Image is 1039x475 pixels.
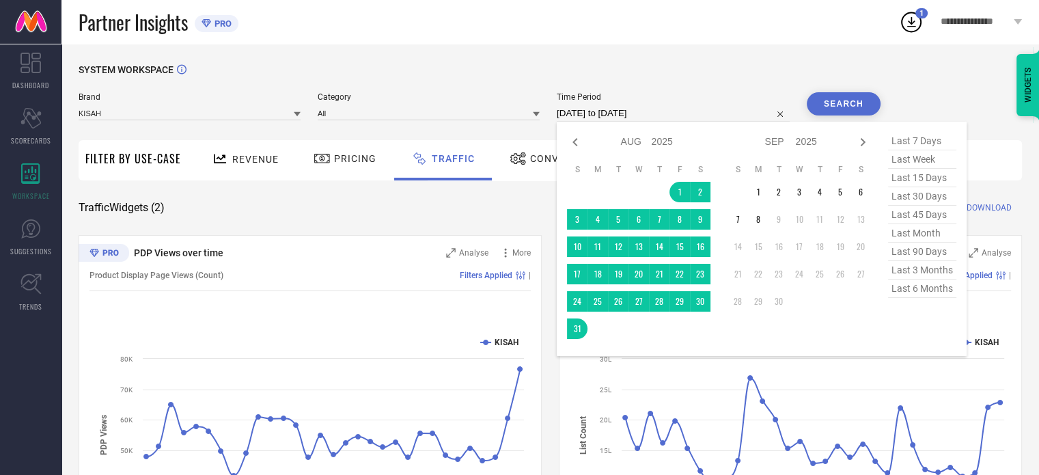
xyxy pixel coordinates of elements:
[888,224,956,243] span: last month
[830,236,850,257] td: Fri Sep 19 2025
[850,236,871,257] td: Sat Sep 20 2025
[728,236,748,257] td: Sun Sep 14 2025
[830,209,850,230] td: Fri Sep 12 2025
[748,164,768,175] th: Monday
[982,248,1011,258] span: Analyse
[567,291,587,312] td: Sun Aug 24 2025
[850,182,871,202] td: Sat Sep 06 2025
[85,150,181,167] span: Filter By Use-Case
[12,80,49,90] span: DASHBOARD
[850,164,871,175] th: Saturday
[134,247,223,258] span: PDP Views over time
[888,187,956,206] span: last 30 days
[768,182,789,202] td: Tue Sep 02 2025
[975,338,999,347] text: KISAH
[79,8,188,36] span: Partner Insights
[748,264,768,284] td: Mon Sep 22 2025
[318,92,540,102] span: Category
[608,209,628,230] td: Tue Aug 05 2025
[919,9,924,18] span: 1
[888,169,956,187] span: last 15 days
[512,248,531,258] span: More
[969,248,978,258] svg: Zoom
[567,164,587,175] th: Sunday
[120,355,133,363] text: 80K
[830,264,850,284] td: Fri Sep 26 2025
[768,291,789,312] td: Tue Sep 30 2025
[12,191,50,201] span: WORKSPACE
[728,264,748,284] td: Sun Sep 21 2025
[728,291,748,312] td: Sun Sep 28 2025
[530,153,596,164] span: Conversion
[79,244,129,264] div: Premium
[748,236,768,257] td: Mon Sep 15 2025
[608,164,628,175] th: Tuesday
[120,416,133,424] text: 60K
[728,164,748,175] th: Sunday
[748,209,768,230] td: Mon Sep 08 2025
[211,18,232,29] span: PRO
[587,264,608,284] td: Mon Aug 18 2025
[768,236,789,257] td: Tue Sep 16 2025
[19,301,42,312] span: TRENDS
[728,209,748,230] td: Sun Sep 07 2025
[809,182,830,202] td: Thu Sep 04 2025
[608,264,628,284] td: Tue Aug 19 2025
[628,164,649,175] th: Wednesday
[567,209,587,230] td: Sun Aug 03 2025
[850,209,871,230] td: Sat Sep 13 2025
[89,271,223,280] span: Product Display Page Views (Count)
[748,291,768,312] td: Mon Sep 29 2025
[789,182,809,202] td: Wed Sep 03 2025
[99,415,109,455] tspan: PDP Views
[529,271,531,280] span: |
[809,264,830,284] td: Thu Sep 25 2025
[79,92,301,102] span: Brand
[967,201,1012,215] span: DOWNLOAD
[789,236,809,257] td: Wed Sep 17 2025
[809,236,830,257] td: Thu Sep 18 2025
[79,201,165,215] span: Traffic Widgets ( 2 )
[567,236,587,257] td: Sun Aug 10 2025
[587,291,608,312] td: Mon Aug 25 2025
[649,291,669,312] td: Thu Aug 28 2025
[446,248,456,258] svg: Zoom
[669,291,690,312] td: Fri Aug 29 2025
[888,280,956,298] span: last 6 months
[669,264,690,284] td: Fri Aug 22 2025
[789,209,809,230] td: Wed Sep 10 2025
[600,416,612,424] text: 20L
[600,447,612,454] text: 15L
[495,338,518,347] text: KISAH
[888,206,956,224] span: last 45 days
[567,318,587,339] td: Sun Aug 31 2025
[120,386,133,394] text: 70K
[628,236,649,257] td: Wed Aug 13 2025
[649,236,669,257] td: Thu Aug 14 2025
[567,134,583,150] div: Previous month
[830,164,850,175] th: Friday
[690,164,710,175] th: Saturday
[690,264,710,284] td: Sat Aug 23 2025
[690,209,710,230] td: Sat Aug 09 2025
[628,209,649,230] td: Wed Aug 06 2025
[690,291,710,312] td: Sat Aug 30 2025
[587,209,608,230] td: Mon Aug 04 2025
[459,248,488,258] span: Analyse
[768,209,789,230] td: Tue Sep 09 2025
[809,164,830,175] th: Thursday
[120,447,133,454] text: 50K
[608,291,628,312] td: Tue Aug 26 2025
[587,164,608,175] th: Monday
[768,164,789,175] th: Tuesday
[789,264,809,284] td: Wed Sep 24 2025
[587,236,608,257] td: Mon Aug 11 2025
[669,182,690,202] td: Fri Aug 01 2025
[649,264,669,284] td: Thu Aug 21 2025
[1009,271,1011,280] span: |
[669,209,690,230] td: Fri Aug 08 2025
[649,209,669,230] td: Thu Aug 07 2025
[888,243,956,261] span: last 90 days
[690,182,710,202] td: Sat Aug 02 2025
[79,64,174,75] span: SYSTEM WORKSPACE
